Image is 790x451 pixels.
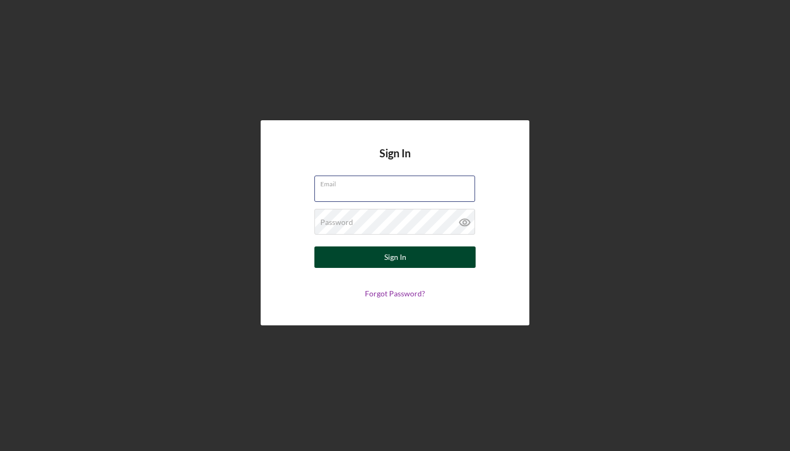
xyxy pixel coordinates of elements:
label: Password [320,218,353,227]
button: Sign In [314,246,476,268]
div: Sign In [384,246,406,268]
a: Forgot Password? [365,289,425,298]
label: Email [320,176,475,188]
h4: Sign In [379,147,411,176]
